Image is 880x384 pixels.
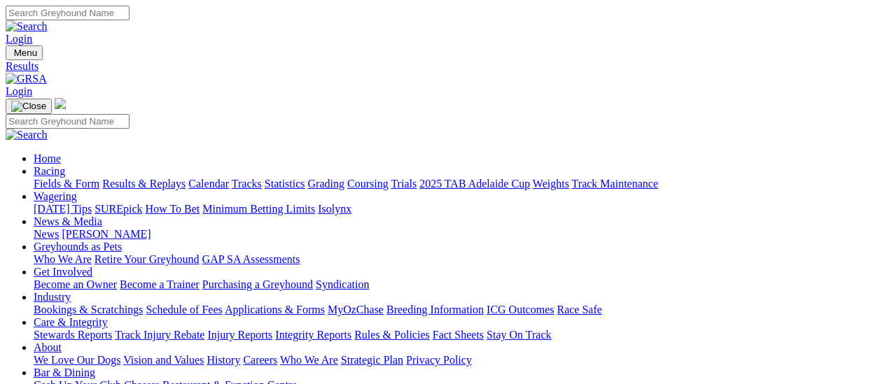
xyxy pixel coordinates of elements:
[6,129,48,141] img: Search
[34,304,143,315] a: Bookings & Scratchings
[34,165,65,177] a: Racing
[55,98,66,109] img: logo-grsa-white.png
[207,329,272,341] a: Injury Reports
[316,278,369,290] a: Syndication
[318,203,351,215] a: Isolynx
[34,341,62,353] a: About
[14,48,37,58] span: Menu
[308,178,344,190] a: Grading
[95,203,142,215] a: SUREpick
[34,241,122,253] a: Greyhounds as Pets
[202,253,300,265] a: GAP SA Assessments
[207,354,240,366] a: History
[6,99,52,114] button: Toggle navigation
[347,178,389,190] a: Coursing
[433,329,484,341] a: Fact Sheets
[34,253,874,266] div: Greyhounds as Pets
[354,329,430,341] a: Rules & Policies
[6,60,874,73] a: Results
[275,329,351,341] a: Integrity Reports
[34,215,102,227] a: News & Media
[6,33,32,45] a: Login
[34,190,77,202] a: Wagering
[232,178,262,190] a: Tracks
[34,266,92,278] a: Get Involved
[120,278,200,290] a: Become a Trainer
[34,228,59,240] a: News
[34,278,117,290] a: Become an Owner
[11,101,46,112] img: Close
[202,278,313,290] a: Purchasing a Greyhound
[572,178,658,190] a: Track Maintenance
[6,85,32,97] a: Login
[386,304,484,315] a: Breeding Information
[243,354,277,366] a: Careers
[188,178,229,190] a: Calendar
[34,203,92,215] a: [DATE] Tips
[202,203,315,215] a: Minimum Betting Limits
[34,304,874,316] div: Industry
[328,304,384,315] a: MyOzChase
[34,367,95,378] a: Bar & Dining
[34,203,874,215] div: Wagering
[123,354,204,366] a: Vision and Values
[146,304,222,315] a: Schedule of Fees
[34,178,874,190] div: Racing
[391,178,417,190] a: Trials
[34,354,120,366] a: We Love Our Dogs
[265,178,305,190] a: Statistics
[557,304,601,315] a: Race Safe
[34,152,61,164] a: Home
[34,291,71,303] a: Industry
[487,329,551,341] a: Stay On Track
[34,354,874,367] div: About
[34,316,108,328] a: Care & Integrity
[34,253,92,265] a: Who We Are
[487,304,554,315] a: ICG Outcomes
[225,304,325,315] a: Applications & Forms
[341,354,403,366] a: Strategic Plan
[34,329,874,341] div: Care & Integrity
[419,178,530,190] a: 2025 TAB Adelaide Cup
[34,178,99,190] a: Fields & Form
[62,228,151,240] a: [PERSON_NAME]
[34,228,874,241] div: News & Media
[6,73,47,85] img: GRSA
[95,253,200,265] a: Retire Your Greyhound
[533,178,569,190] a: Weights
[102,178,186,190] a: Results & Replays
[406,354,472,366] a: Privacy Policy
[6,45,43,60] button: Toggle navigation
[6,6,130,20] input: Search
[280,354,338,366] a: Who We Are
[6,114,130,129] input: Search
[34,329,112,341] a: Stewards Reports
[115,329,204,341] a: Track Injury Rebate
[6,20,48,33] img: Search
[34,278,874,291] div: Get Involved
[146,203,200,215] a: How To Bet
